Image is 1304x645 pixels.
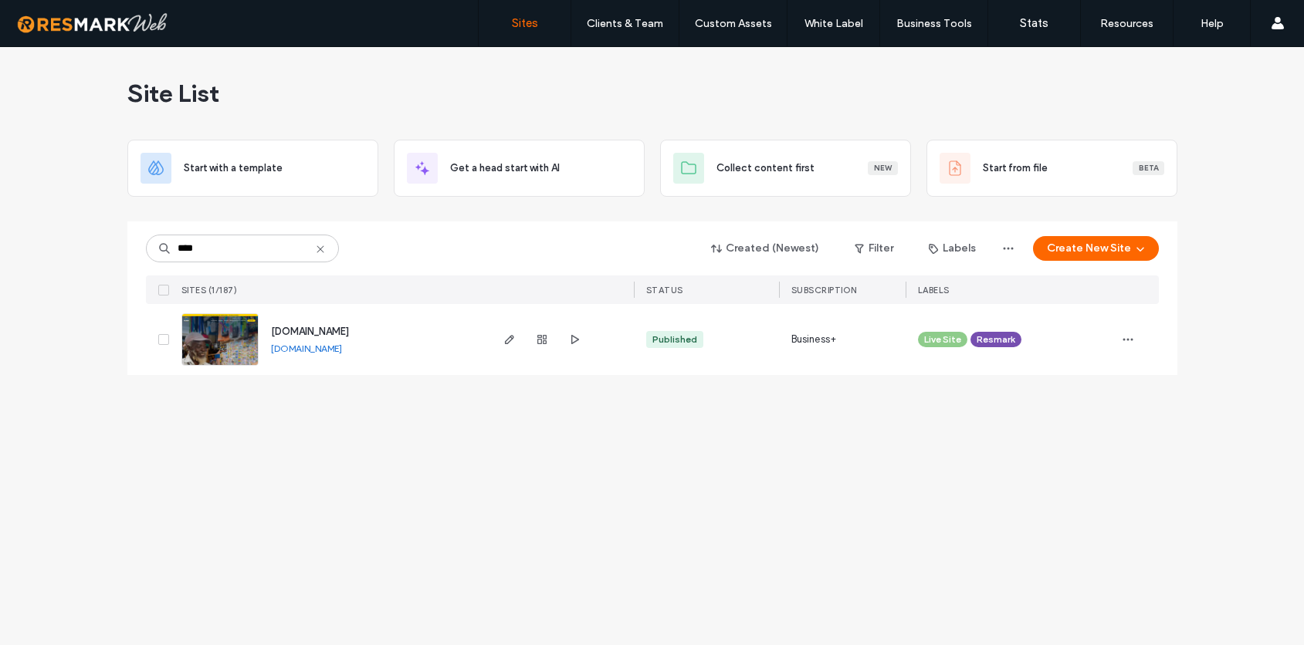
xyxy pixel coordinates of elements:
a: [DOMAIN_NAME] [271,326,349,337]
span: Start with a template [184,160,283,176]
div: Collect content firstNew [660,140,911,197]
label: Custom Assets [695,17,772,30]
span: SITES (1/187) [181,285,238,295]
label: Help [1201,17,1224,30]
span: Resmark [977,333,1015,346]
div: Beta [1133,161,1164,175]
label: Stats [1020,16,1048,30]
button: Labels [915,236,990,261]
span: Site List [127,78,219,109]
div: Get a head start with AI [394,140,645,197]
span: Start from file [983,160,1048,176]
label: Business Tools [896,17,972,30]
span: Business+ [791,332,837,347]
label: Resources [1100,17,1153,30]
button: Filter [839,236,909,261]
span: SUBSCRIPTION [791,285,857,295]
span: Get a head start with AI [450,160,560,176]
div: New [868,161,898,175]
label: Clients & Team [587,17,663,30]
label: White Label [804,17,863,30]
span: STATUS [646,285,683,295]
div: Published [652,333,697,346]
button: Create New Site [1033,236,1159,261]
span: Collect content first [716,160,815,176]
span: Live Site [924,333,961,346]
span: LABELS [918,285,950,295]
div: Start from fileBeta [926,140,1177,197]
label: Sites [512,16,538,30]
div: Start with a template [127,140,378,197]
a: [DOMAIN_NAME] [271,343,342,354]
button: Created (Newest) [698,236,833,261]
